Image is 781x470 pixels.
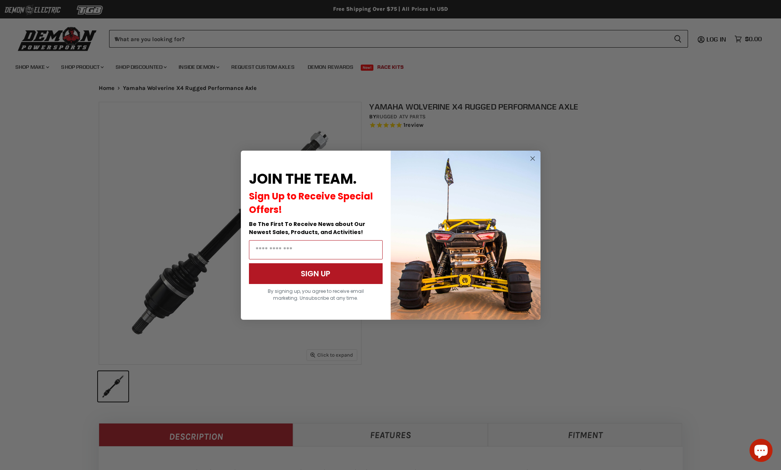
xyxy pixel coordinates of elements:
button: SIGN UP [249,263,383,284]
span: Sign Up to Receive Special Offers! [249,190,373,216]
img: a9095488-b6e7-41ba-879d-588abfab540b.jpeg [391,151,541,320]
button: Close dialog [528,154,537,163]
inbox-online-store-chat: Shopify online store chat [747,439,775,464]
span: Be The First To Receive News about Our Newest Sales, Products, and Activities! [249,220,365,236]
span: JOIN THE TEAM. [249,169,357,189]
span: By signing up, you agree to receive email marketing. Unsubscribe at any time. [268,288,364,301]
input: Email Address [249,240,383,259]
